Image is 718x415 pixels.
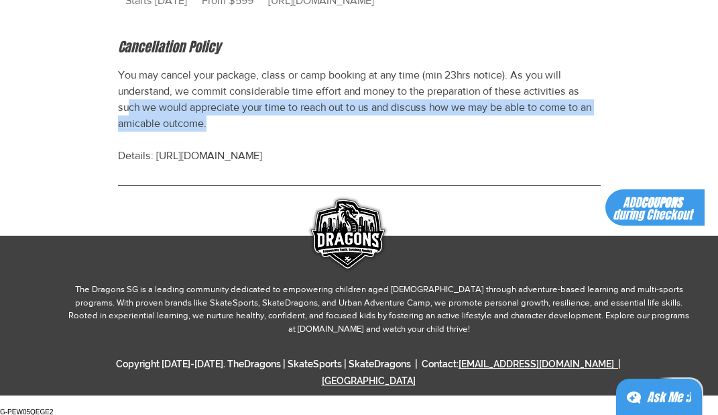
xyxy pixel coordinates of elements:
[116,359,621,386] span: Copyright [DATE]-[DATE]. TheDragons | SkateSports | SkateDragons | Contact:
[304,192,390,279] img: DRAGONS LOGO BADGE SINGAPORE.png
[641,194,682,212] span: COUPONS
[647,388,691,407] div: Ask Me ;)
[68,284,689,334] span: The Dragons SG is a leading community dedicated to empowering children aged [DEMOGRAPHIC_DATA] th...
[613,194,692,224] span: ADD during Checkout
[118,38,601,56] h2: Cancellation Policy
[322,359,621,386] a: [EMAIL_ADDRESS][DOMAIN_NAME] | [GEOGRAPHIC_DATA]
[118,67,601,164] p: You may cancel your package, class or camp booking at any time (min 23hrs notice). As you will un...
